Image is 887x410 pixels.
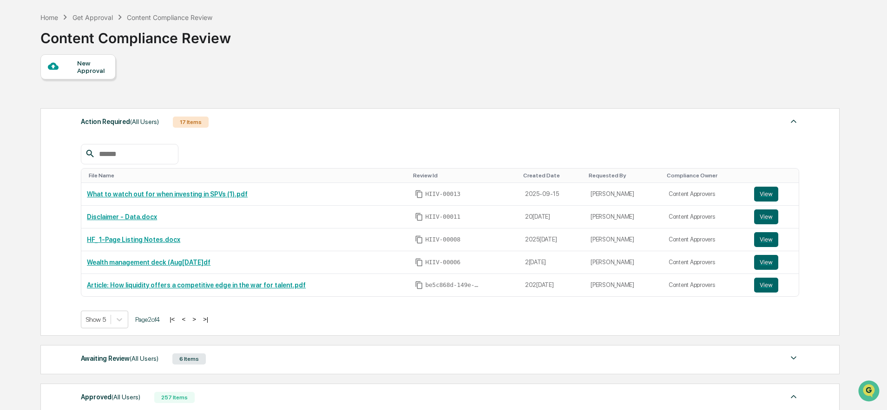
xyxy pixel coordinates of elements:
[754,278,793,293] a: View
[89,172,406,179] div: Toggle SortBy
[9,20,169,34] p: How can we help?
[67,118,75,125] div: 🗄️
[788,116,799,127] img: caret
[663,274,749,296] td: Content Approvers
[6,113,64,130] a: 🖐️Preclearance
[585,251,663,274] td: [PERSON_NAME]
[40,22,231,46] div: Content Compliance Review
[40,13,58,21] div: Home
[754,278,778,293] button: View
[754,232,793,247] a: View
[425,236,460,243] span: HIIV-00008
[158,74,169,85] button: Start new chat
[66,157,112,164] a: Powered byPylon
[415,258,423,267] span: Copy Id
[519,228,585,251] td: 2025[DATE]
[415,281,423,289] span: Copy Id
[756,172,795,179] div: Toggle SortBy
[667,172,745,179] div: Toggle SortBy
[154,392,195,403] div: 257 Items
[425,213,460,221] span: HIIV-00011
[92,157,112,164] span: Pylon
[6,131,62,148] a: 🔎Data Lookup
[130,118,159,125] span: (All Users)
[200,315,211,323] button: >|
[425,190,460,198] span: HIIV-00013
[81,391,140,403] div: Approved
[425,259,460,266] span: HIIV-00006
[167,315,177,323] button: |<
[87,190,248,198] a: What to watch out for when investing in SPVs (1).pdf
[754,187,793,202] a: View
[81,352,158,364] div: Awaiting Review
[415,235,423,244] span: Copy Id
[754,232,778,247] button: View
[32,80,118,88] div: We're available if you need us!
[585,228,663,251] td: [PERSON_NAME]
[663,183,749,206] td: Content Approvers
[77,117,115,126] span: Attestations
[19,135,59,144] span: Data Lookup
[415,213,423,221] span: Copy Id
[190,315,199,323] button: >
[9,118,17,125] div: 🖐️
[788,352,799,364] img: caret
[413,172,516,179] div: Toggle SortBy
[127,13,212,21] div: Content Compliance Review
[9,136,17,143] div: 🔎
[64,113,119,130] a: 🗄️Attestations
[87,259,210,266] a: Wealth management deck (Aug[DATE]df
[754,209,778,224] button: View
[519,274,585,296] td: 202[DATE]
[135,316,160,323] span: Page 2 of 4
[519,206,585,228] td: 20[DATE]
[87,213,157,221] a: Disclaimer - Data.docx
[585,206,663,228] td: [PERSON_NAME]
[663,228,749,251] td: Content Approvers
[173,117,209,128] div: 17 Items
[425,281,481,289] span: be5c868d-149e-41fc-8b65-a09ade436db6
[172,353,206,364] div: 6 Items
[87,236,180,243] a: HF_ 1-Page Listing Notes.docx
[519,251,585,274] td: 2[DATE]
[663,251,749,274] td: Content Approvers
[519,183,585,206] td: 2025-09-15
[754,255,793,270] a: View
[87,281,306,289] a: Article: How liquidity offers a competitive edge in the war for talent.pdf
[754,255,778,270] button: View
[585,274,663,296] td: [PERSON_NAME]
[72,13,113,21] div: Get Approval
[663,206,749,228] td: Content Approvers
[32,71,152,80] div: Start new chat
[81,116,159,128] div: Action Required
[415,190,423,198] span: Copy Id
[788,391,799,402] img: caret
[754,209,793,224] a: View
[112,393,140,401] span: (All Users)
[589,172,659,179] div: Toggle SortBy
[19,117,60,126] span: Preclearance
[754,187,778,202] button: View
[77,59,108,74] div: New Approval
[523,172,581,179] div: Toggle SortBy
[179,315,188,323] button: <
[130,355,158,362] span: (All Users)
[585,183,663,206] td: [PERSON_NAME]
[9,71,26,88] img: 1746055101610-c473b297-6a78-478c-a979-82029cc54cd1
[857,379,882,404] iframe: Open customer support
